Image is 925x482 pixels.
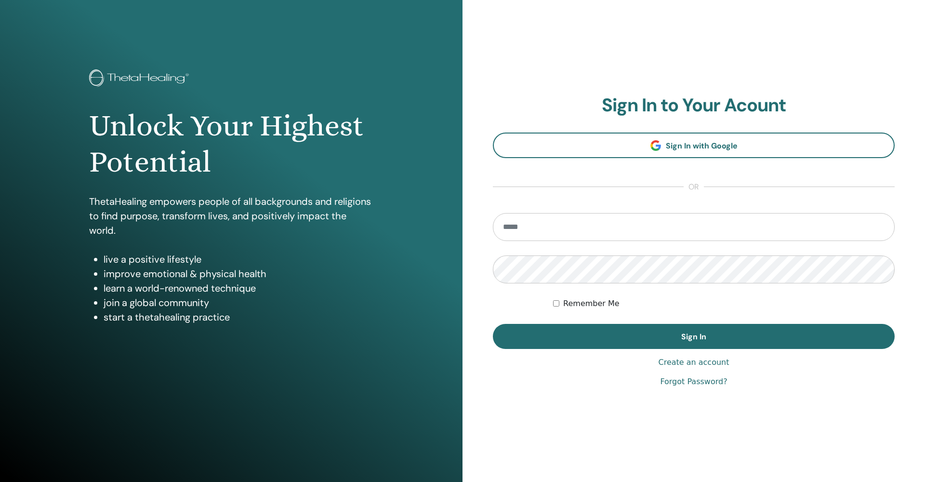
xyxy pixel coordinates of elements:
a: Forgot Password? [660,376,727,388]
span: Sign In with Google [666,141,738,151]
li: live a positive lifestyle [104,252,373,267]
span: Sign In [681,332,706,342]
li: join a global community [104,295,373,310]
a: Sign In with Google [493,133,895,158]
h1: Unlock Your Highest Potential [89,108,373,180]
span: or [684,181,704,193]
li: learn a world-renowned technique [104,281,373,295]
h2: Sign In to Your Acount [493,94,895,117]
button: Sign In [493,324,895,349]
a: Create an account [658,357,729,368]
p: ThetaHealing empowers people of all backgrounds and religions to find purpose, transform lives, a... [89,194,373,238]
div: Keep me authenticated indefinitely or until I manually logout [553,298,895,309]
li: start a thetahealing practice [104,310,373,324]
label: Remember Me [563,298,620,309]
li: improve emotional & physical health [104,267,373,281]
